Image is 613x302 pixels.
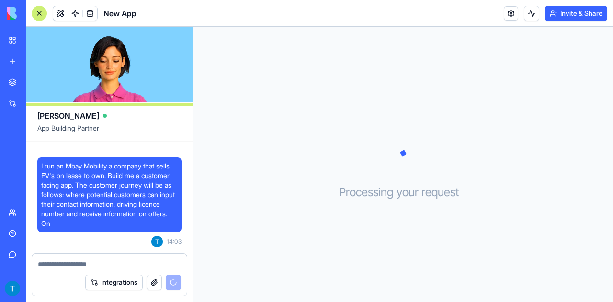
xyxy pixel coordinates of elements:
[85,275,143,290] button: Integrations
[545,6,607,21] button: Invite & Share
[339,185,468,200] h3: Processing your request
[103,8,136,19] span: New App
[151,236,163,247] img: ACg8ocIs842lfHO3-pH5xvUDKASomt22LISKqSpgBudT7iYofIcOgg=s96-c
[5,281,20,296] img: ACg8ocIs842lfHO3-pH5xvUDKASomt22LISKqSpgBudT7iYofIcOgg=s96-c
[37,123,182,141] span: App Building Partner
[167,238,182,246] span: 14:03
[41,161,178,228] span: I run an Mbay Mobility a company that sells EV's on lease to own. Build me a customer facing app....
[37,110,99,122] span: [PERSON_NAME]
[7,7,66,20] img: logo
